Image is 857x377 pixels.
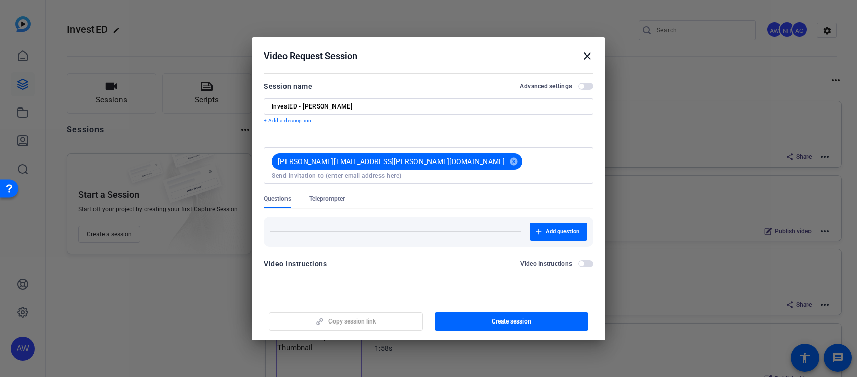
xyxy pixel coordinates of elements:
span: Teleprompter [309,195,345,203]
div: Session name [264,80,312,92]
p: + Add a description [264,117,593,125]
mat-icon: cancel [505,157,522,166]
mat-icon: close [581,50,593,62]
span: Questions [264,195,291,203]
h2: Video Instructions [520,260,573,268]
input: Send invitation to (enter email address here) [272,172,585,180]
h2: Advanced settings [520,82,572,90]
div: Video Instructions [264,258,327,270]
button: Create session [435,312,589,331]
span: Add question [546,228,579,236]
span: Create session [492,317,531,326]
input: Enter Session Name [272,102,585,111]
div: Video Request Session [264,50,593,62]
button: Add question [530,223,587,241]
span: [PERSON_NAME][EMAIL_ADDRESS][PERSON_NAME][DOMAIN_NAME] [278,156,505,167]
